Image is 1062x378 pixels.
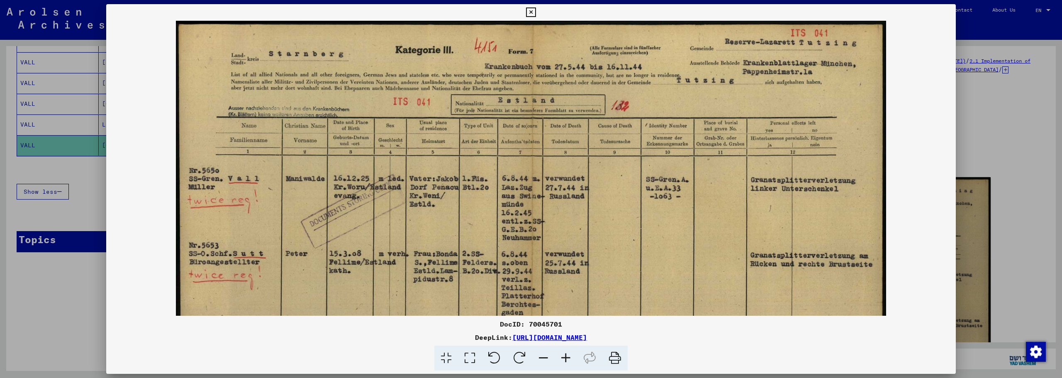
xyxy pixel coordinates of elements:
a: [URL][DOMAIN_NAME] [512,333,587,341]
img: Change consent [1026,342,1046,362]
div: DeepLink: [106,332,956,342]
div: DocID: 70045701 [106,319,956,329]
div: Change consent [1025,341,1045,361]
